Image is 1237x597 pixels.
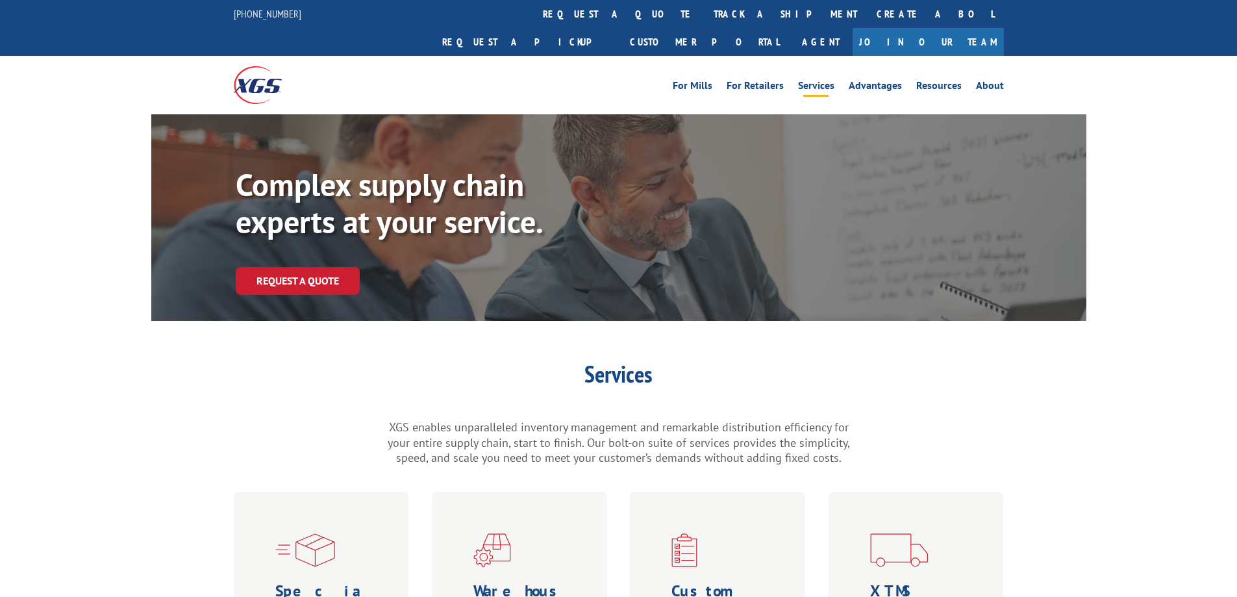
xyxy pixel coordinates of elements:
[236,267,360,295] a: Request a Quote
[385,420,853,466] p: XGS enables unparalleled inventory management and remarkable distribution efficiency for your ent...
[236,166,625,241] p: Complex supply chain experts at your service.
[620,28,789,56] a: Customer Portal
[275,533,335,567] img: xgs-icon-specialized-ltl-red
[916,81,962,95] a: Resources
[976,81,1004,95] a: About
[727,81,784,95] a: For Retailers
[234,7,301,20] a: [PHONE_NUMBER]
[473,533,511,567] img: xgs-icon-warehouseing-cutting-fulfillment-red
[673,81,712,95] a: For Mills
[432,28,620,56] a: Request a pickup
[671,533,697,567] img: xgs-icon-custom-logistics-solutions-red
[870,533,928,567] img: xgs-icon-transportation-forms-red
[385,362,853,392] h1: Services
[798,81,834,95] a: Services
[849,81,902,95] a: Advantages
[789,28,853,56] a: Agent
[853,28,1004,56] a: Join Our Team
